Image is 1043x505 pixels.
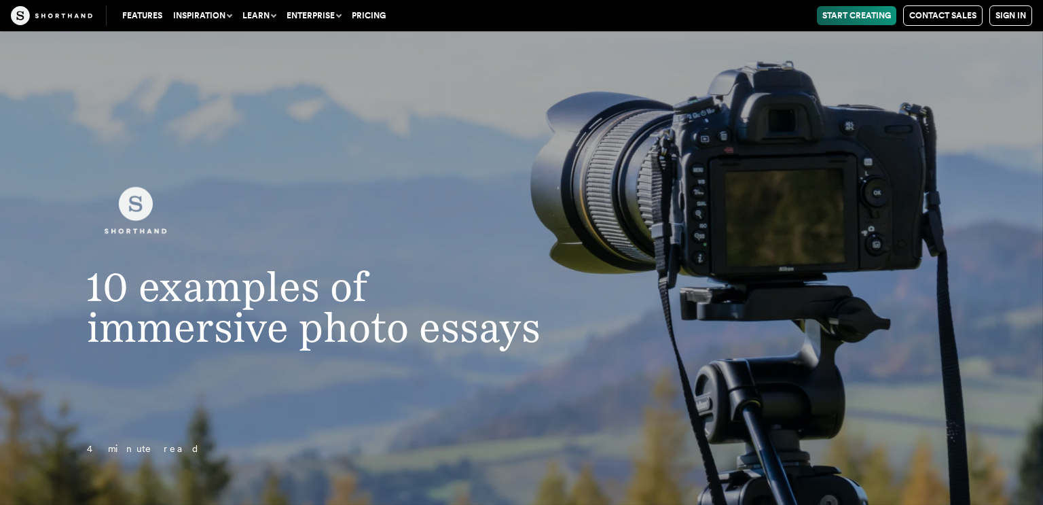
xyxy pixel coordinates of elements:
[60,266,598,347] h1: 10 examples of immersive photo essays
[117,6,168,25] a: Features
[346,6,391,25] a: Pricing
[281,6,346,25] button: Enterprise
[168,6,237,25] button: Inspiration
[237,6,281,25] button: Learn
[11,6,92,25] img: The Craft
[60,441,598,457] p: 4 minute read
[903,5,983,26] a: Contact Sales
[989,5,1032,26] a: Sign in
[817,6,896,25] a: Start Creating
